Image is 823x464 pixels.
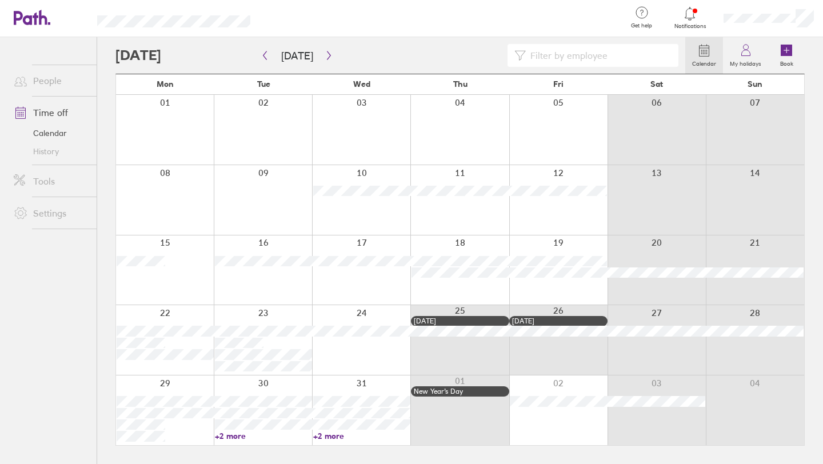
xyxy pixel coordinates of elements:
input: Filter by employee [526,45,672,66]
a: Calendar [685,37,723,74]
span: Thu [453,79,468,89]
a: +2 more [215,431,312,441]
span: Fri [553,79,564,89]
button: [DATE] [272,46,322,65]
a: Tools [5,170,97,193]
a: Time off [5,101,97,124]
a: +2 more [313,431,410,441]
a: History [5,142,97,161]
label: Book [773,57,800,67]
div: [DATE] [414,317,506,325]
a: Book [768,37,805,74]
a: Settings [5,202,97,225]
span: Wed [353,79,370,89]
span: Sat [650,79,663,89]
a: People [5,69,97,92]
a: Calendar [5,124,97,142]
a: My holidays [723,37,768,74]
span: Mon [157,79,174,89]
span: Get help [623,22,660,29]
span: Tue [257,79,270,89]
span: Notifications [672,23,709,30]
a: Notifications [672,6,709,30]
div: [DATE] [512,317,605,325]
label: Calendar [685,57,723,67]
div: New Year’s Day [414,387,506,395]
span: Sun [748,79,762,89]
label: My holidays [723,57,768,67]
